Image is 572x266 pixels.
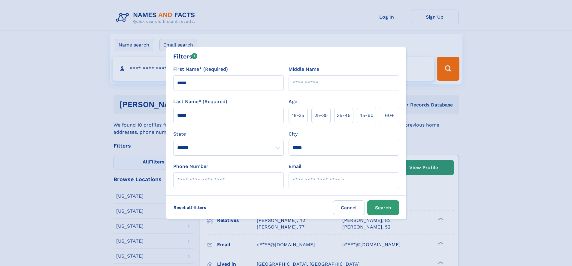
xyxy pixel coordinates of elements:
[289,163,301,170] label: Email
[170,200,210,215] label: Reset all filters
[292,112,304,119] span: 18‑25
[367,200,399,215] button: Search
[173,163,208,170] label: Phone Number
[173,66,228,73] label: First Name* (Required)
[289,98,297,105] label: Age
[359,112,374,119] span: 45‑60
[173,130,284,138] label: State
[173,98,227,105] label: Last Name* (Required)
[314,112,328,119] span: 25‑35
[385,112,394,119] span: 60+
[289,66,319,73] label: Middle Name
[289,130,298,138] label: City
[173,52,198,61] div: Filters
[337,112,350,119] span: 35‑45
[333,200,365,215] label: Cancel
